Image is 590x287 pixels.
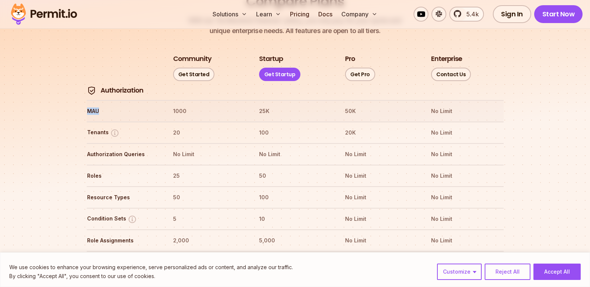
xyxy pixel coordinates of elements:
th: 5,000 [259,235,331,246]
th: No Limit [345,148,417,160]
th: No Limit [345,191,417,203]
th: 2,000 [173,235,245,246]
a: Get Pro [345,68,375,81]
button: Learn [253,7,284,22]
th: MAU [87,105,159,117]
th: 1000 [173,105,245,117]
th: No Limit [431,148,503,160]
th: No Limit [173,148,245,160]
a: Docs [315,7,335,22]
th: No Limit [431,235,503,246]
th: Roles [87,170,159,182]
th: 20K [345,127,417,139]
th: 100 [259,191,331,203]
h4: Authorization [101,86,143,95]
button: Solutions [210,7,250,22]
th: Authorization Queries [87,148,159,160]
th: No Limit [431,213,503,225]
th: 25K [259,105,331,117]
img: Authorization [87,86,96,95]
th: Role Assignments [87,235,159,246]
p: By clicking "Accept All", you consent to our use of cookies. [9,272,293,281]
th: Resource Types [87,191,159,203]
th: No Limit [431,191,503,203]
button: Condition Sets [87,215,137,224]
th: 10 [259,213,331,225]
th: No Limit [345,170,417,182]
th: 100 [259,127,331,139]
a: Pricing [287,7,312,22]
h3: Startup [259,54,283,64]
a: Contact Us [431,68,471,81]
th: No Limit [431,170,503,182]
th: 50 [173,191,245,203]
a: Get Startup [259,68,301,81]
th: 20 [173,127,245,139]
th: 50 [259,170,331,182]
p: We use cookies to enhance your browsing experience, serve personalized ads or content, and analyz... [9,263,293,272]
th: No Limit [345,235,417,246]
h3: Community [173,54,211,64]
th: 5 [173,213,245,225]
th: 50K [345,105,417,117]
span: 5.4k [462,10,479,19]
a: Get Started [173,68,215,81]
th: No Limit [431,105,503,117]
th: No Limit [431,127,503,139]
h3: Pro [345,54,355,64]
button: Customize [437,264,482,280]
button: Tenants [87,128,119,138]
h3: Enterprise [431,54,462,64]
th: 25 [173,170,245,182]
button: Reject All [485,264,530,280]
th: No Limit [345,213,417,225]
button: Accept All [533,264,581,280]
a: Start Now [534,5,583,23]
a: Sign In [493,5,531,23]
a: 5.4k [449,7,484,22]
button: Company [338,7,380,22]
th: No Limit [259,148,331,160]
img: Permit logo [7,1,80,27]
